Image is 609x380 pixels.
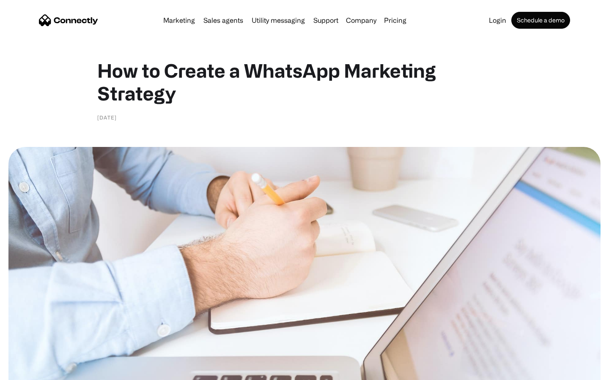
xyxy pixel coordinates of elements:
div: Company [346,14,376,26]
a: Marketing [160,17,198,24]
div: [DATE] [97,113,117,122]
ul: Language list [17,365,51,377]
h1: How to Create a WhatsApp Marketing Strategy [97,59,512,105]
a: Login [486,17,510,24]
a: Sales agents [200,17,247,24]
aside: Language selected: English [8,365,51,377]
a: Utility messaging [248,17,308,24]
a: Schedule a demo [511,12,570,29]
a: Pricing [381,17,410,24]
a: Support [310,17,342,24]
